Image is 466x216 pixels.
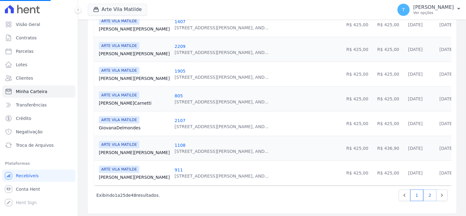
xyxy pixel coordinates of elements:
a: [DATE] [408,47,422,52]
span: ARTE VILA MATILDE [99,92,139,99]
td: R$ 425,00 [344,160,375,185]
button: T [PERSON_NAME] Ver opções [393,1,466,18]
a: Parcelas [2,45,75,57]
td: R$ 425,00 [375,12,406,37]
span: T [402,8,405,12]
a: [PERSON_NAME][PERSON_NAME] [99,51,170,57]
a: [PERSON_NAME][PERSON_NAME] [99,149,170,156]
a: 2209 [175,44,186,49]
span: Troca de Arquivos [16,142,54,148]
a: Next [436,189,448,201]
a: 1407 [175,19,186,24]
a: [DATE] [439,171,454,175]
a: [DATE] [439,121,454,126]
td: R$ 425,00 [375,62,406,86]
span: Conta Hent [16,186,40,192]
p: [PERSON_NAME] [413,4,454,10]
div: [STREET_ADDRESS][PERSON_NAME], AND... [175,124,269,130]
td: R$ 425,00 [375,160,406,185]
a: Negativação [2,126,75,138]
a: [DATE] [408,22,422,27]
td: R$ 425,00 [344,12,375,37]
a: Lotes [2,59,75,71]
span: 25 [120,193,126,198]
span: Negativação [16,129,43,135]
a: [PERSON_NAME][PERSON_NAME] [99,174,170,180]
a: Minha Carteira [2,85,75,98]
a: [DATE] [408,121,422,126]
div: Plataformas [5,160,73,167]
td: R$ 425,00 [375,37,406,62]
a: 911 [175,167,183,172]
a: Troca de Arquivos [2,139,75,151]
td: R$ 425,00 [344,62,375,86]
a: [DATE] [408,171,422,175]
a: [DATE] [439,96,454,101]
a: GiovanaDelmondes [99,125,170,131]
div: [STREET_ADDRESS][PERSON_NAME], AND... [175,25,269,31]
td: R$ 425,00 [375,86,406,111]
td: R$ 425,00 [375,111,406,136]
a: [PERSON_NAME][PERSON_NAME] [99,75,170,81]
a: [DATE] [439,146,454,151]
button: Arte Vila Matilde [88,4,147,15]
span: Crédito [16,115,31,121]
td: R$ 425,00 [344,86,375,111]
a: Clientes [2,72,75,84]
a: [DATE] [408,96,422,101]
p: Exibindo a de resultados. [96,192,160,198]
a: Contratos [2,32,75,44]
span: 1 [115,193,117,198]
a: Conta Hent [2,183,75,195]
a: [DATE] [408,146,422,151]
a: [DATE] [439,47,454,52]
a: 1108 [175,143,186,148]
a: 2107 [175,118,186,123]
div: [STREET_ADDRESS][PERSON_NAME], AND... [175,99,269,105]
span: Lotes [16,62,27,68]
div: [STREET_ADDRESS][PERSON_NAME], AND... [175,173,269,179]
span: Parcelas [16,48,34,54]
span: ARTE VILA MATILDE [99,116,139,124]
a: Transferências [2,99,75,111]
span: Minha Carteira [16,88,47,95]
span: Contratos [16,35,37,41]
a: Visão Geral [2,18,75,31]
span: ARTE VILA MATILDE [99,166,139,173]
a: [DATE] [408,72,422,77]
a: [PERSON_NAME]Carnetti [99,100,170,106]
a: Crédito [2,112,75,124]
div: [STREET_ADDRESS][PERSON_NAME], AND... [175,74,269,80]
a: 1 [410,189,423,201]
a: [DATE] [439,72,454,77]
div: [STREET_ADDRESS][PERSON_NAME], AND... [175,49,269,56]
span: Visão Geral [16,21,40,27]
a: 1905 [175,69,186,74]
span: ARTE VILA MATILDE [99,42,139,49]
span: 48 [131,193,136,198]
a: 2 [423,189,436,201]
span: ARTE VILA MATILDE [99,141,139,148]
a: [DATE] [439,22,454,27]
td: R$ 425,00 [344,37,375,62]
div: [STREET_ADDRESS][PERSON_NAME], AND... [175,148,269,154]
td: R$ 425,00 [344,136,375,160]
a: 805 [175,93,183,98]
a: [PERSON_NAME][PERSON_NAME] [99,26,170,32]
span: Clientes [16,75,33,81]
span: Recebíveis [16,173,39,179]
p: Ver opções [413,10,454,15]
a: Previous [399,189,410,201]
a: Recebíveis [2,170,75,182]
span: Transferências [16,102,47,108]
span: ARTE VILA MATILDE [99,17,139,25]
td: R$ 425,00 [344,111,375,136]
span: ARTE VILA MATILDE [99,67,139,74]
td: R$ 436,90 [375,136,406,160]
